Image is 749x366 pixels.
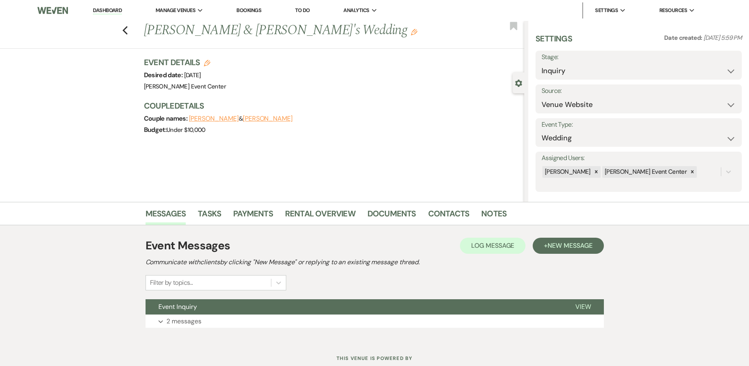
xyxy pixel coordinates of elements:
a: Notes [481,207,507,225]
span: [PERSON_NAME] Event Center [144,82,226,90]
div: [PERSON_NAME] Event Center [602,166,688,178]
div: [PERSON_NAME] [542,166,592,178]
label: Assigned Users: [542,152,736,164]
span: [DATE] [184,71,201,79]
h1: Event Messages [146,237,230,254]
button: Event Inquiry [146,299,562,315]
h3: Couple Details [144,100,517,111]
span: Budget: [144,125,167,134]
a: Contacts [428,207,470,225]
span: New Message [548,241,592,250]
button: View [562,299,604,315]
div: Filter by topics... [150,278,193,288]
span: Event Inquiry [158,302,197,311]
button: [PERSON_NAME] [243,115,293,122]
a: Tasks [198,207,221,225]
span: [DATE] 5:59 PM [704,34,742,42]
button: 2 messages [146,315,604,328]
span: Resources [659,6,687,14]
span: & [189,115,293,123]
img: Weven Logo [37,2,68,19]
h3: Settings [536,33,572,51]
a: To Do [295,7,310,14]
button: Log Message [460,238,525,254]
a: Messages [146,207,186,225]
button: [PERSON_NAME] [189,115,239,122]
a: Documents [367,207,416,225]
a: Bookings [236,7,261,14]
h1: [PERSON_NAME] & [PERSON_NAME]'s Wedding [144,21,445,40]
label: Source: [542,85,736,97]
span: Settings [595,6,618,14]
span: Manage Venues [156,6,195,14]
span: Under $10,000 [166,126,205,134]
label: Stage: [542,51,736,63]
a: Rental Overview [285,207,355,225]
button: +New Message [533,238,603,254]
button: Close lead details [515,79,522,86]
h3: Event Details [144,57,226,68]
a: Payments [233,207,273,225]
span: Analytics [343,6,369,14]
span: Desired date: [144,71,184,79]
a: Dashboard [93,7,122,14]
span: View [575,302,591,311]
label: Event Type: [542,119,736,131]
span: Couple names: [144,114,189,123]
span: Date created: [664,34,704,42]
span: Log Message [471,241,514,250]
p: 2 messages [166,316,201,327]
h2: Communicate with clients by clicking "New Message" or replying to an existing message thread. [146,257,604,267]
button: Edit [411,28,417,35]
